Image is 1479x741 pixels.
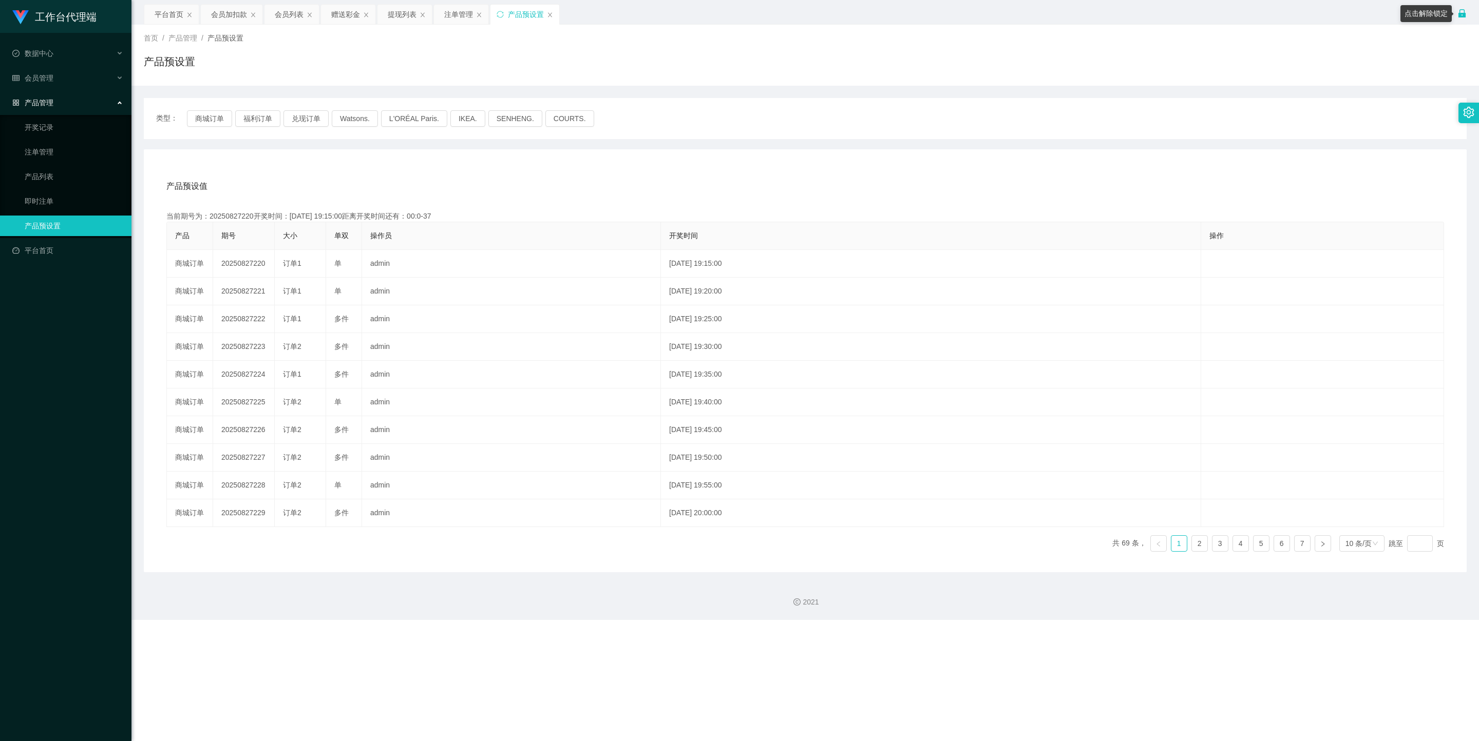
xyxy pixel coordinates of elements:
[1232,535,1249,552] li: 4
[144,34,158,42] span: 首页
[545,110,594,127] button: COURTS.
[283,453,301,461] span: 订单2
[12,99,20,106] i: 图标: appstore-o
[35,1,97,33] h1: 工作台代理端
[450,110,485,127] button: IKEA.
[1150,535,1167,552] li: 上一页
[1320,541,1326,547] i: 图标: right
[213,250,275,278] td: 20250827220
[1209,231,1224,240] span: 操作
[362,278,661,305] td: admin
[1463,107,1474,118] i: 图标: setting
[488,110,542,127] button: SENHENG.
[283,287,301,295] span: 订单1
[213,333,275,361] td: 20250827223
[1294,535,1311,552] li: 7
[167,472,213,499] td: 商城订单
[213,416,275,444] td: 20250827226
[334,509,349,517] span: 多件
[362,361,661,388] td: admin
[497,11,504,18] i: 图标: sync
[1212,536,1228,551] a: 3
[25,166,123,187] a: 产品列表
[283,509,301,517] span: 订单2
[334,370,349,378] span: 多件
[213,361,275,388] td: 20250827224
[334,315,349,323] span: 多件
[283,425,301,434] span: 订单2
[166,211,1444,222] div: 当前期号为：20250827220开奖时间：[DATE] 19:15:00距离开奖时间还有：00:0-37
[167,416,213,444] td: 商城订单
[1389,535,1444,552] div: 跳至 页
[283,398,301,406] span: 订单2
[1400,5,1452,22] div: 点击解除锁定
[12,99,53,107] span: 产品管理
[283,259,301,267] span: 订单1
[213,305,275,333] td: 20250827222
[144,54,195,69] h1: 产品预设置
[661,472,1201,499] td: [DATE] 19:55:00
[370,231,392,240] span: 操作员
[547,12,553,18] i: 图标: close
[661,444,1201,472] td: [DATE] 19:50:00
[283,315,301,323] span: 订单1
[334,342,349,350] span: 多件
[420,12,426,18] i: 图标: close
[213,388,275,416] td: 20250827225
[1254,536,1269,551] a: 5
[25,216,123,236] a: 产品预设置
[25,191,123,211] a: 即时注单
[213,278,275,305] td: 20250827221
[140,597,1471,608] div: 2021
[362,499,661,527] td: admin
[661,388,1201,416] td: [DATE] 19:40:00
[476,12,482,18] i: 图标: close
[12,49,53,57] span: 数据中心
[444,5,473,24] div: 注单管理
[283,110,329,127] button: 兑现订单
[175,231,189,240] span: 产品
[362,416,661,444] td: admin
[1212,535,1228,552] li: 3
[1274,536,1290,551] a: 6
[1253,535,1269,552] li: 5
[334,287,342,295] span: 单
[661,361,1201,388] td: [DATE] 19:35:00
[1112,535,1146,552] li: 共 69 条，
[661,333,1201,361] td: [DATE] 19:30:00
[1345,536,1372,551] div: 10 条/页
[1191,535,1208,552] li: 2
[167,361,213,388] td: 商城订单
[187,110,232,127] button: 商城订单
[1233,536,1248,551] a: 4
[332,110,378,127] button: Watsons.
[12,50,20,57] i: 图标: check-circle-o
[211,5,247,24] div: 会员加扣款
[162,34,164,42] span: /
[362,305,661,333] td: admin
[167,278,213,305] td: 商城订单
[334,425,349,434] span: 多件
[334,453,349,461] span: 多件
[1155,541,1162,547] i: 图标: left
[1457,9,1467,18] i: 图标: lock
[168,34,197,42] span: 产品管理
[25,142,123,162] a: 注单管理
[12,74,53,82] span: 会员管理
[661,499,1201,527] td: [DATE] 20:00:00
[283,342,301,350] span: 订单2
[250,12,256,18] i: 图标: close
[661,416,1201,444] td: [DATE] 19:45:00
[12,12,97,21] a: 工作台代理端
[12,240,123,261] a: 图标: dashboard平台首页
[331,5,360,24] div: 赠送彩金
[362,444,661,472] td: admin
[362,333,661,361] td: admin
[155,5,183,24] div: 平台首页
[793,598,801,606] i: 图标: copyright
[508,5,544,24] div: 产品预设置
[1372,540,1378,548] i: 图标: down
[167,444,213,472] td: 商城订单
[334,231,349,240] span: 单双
[283,231,297,240] span: 大小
